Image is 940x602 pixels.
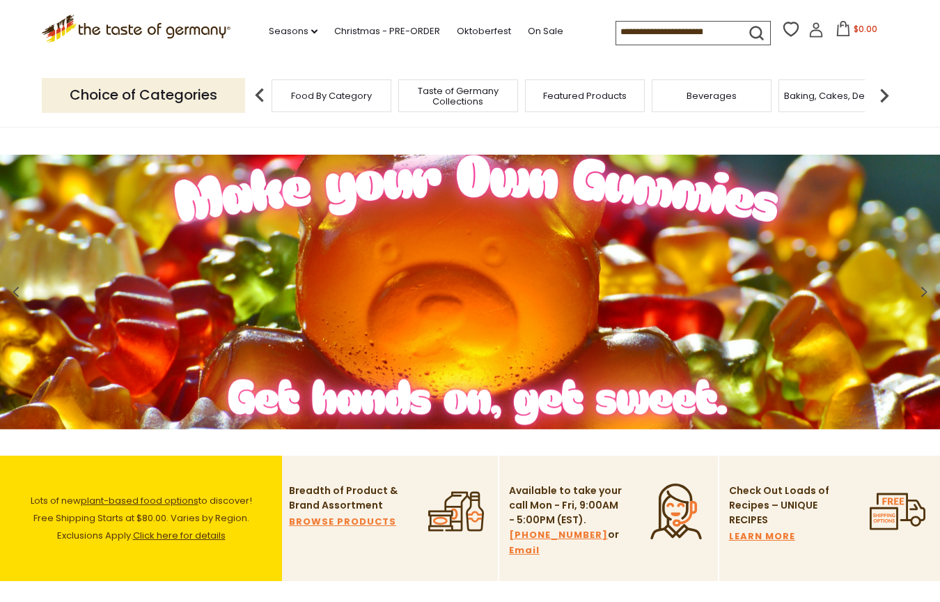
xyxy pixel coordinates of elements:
a: BROWSE PRODUCTS [289,514,396,530]
p: Check Out Loads of Recipes – UNIQUE RECIPES [729,484,830,527]
img: next arrow [870,82,898,109]
img: previous arrow [246,82,274,109]
a: [PHONE_NUMBER] [509,527,608,543]
a: Oktoberfest [457,24,511,39]
a: Taste of Germany Collections [402,86,514,107]
a: LEARN MORE [729,529,795,544]
a: Click here for details [133,529,226,542]
p: Breadth of Product & Brand Assortment [289,484,404,513]
a: Email [509,543,540,558]
span: $0.00 [854,23,877,35]
p: Choice of Categories [42,78,245,112]
p: Available to take your call Mon - Fri, 9:00AM - 5:00PM (EST). or [509,484,624,558]
button: $0.00 [827,21,886,42]
a: plant-based food options [81,494,198,507]
a: Food By Category [291,91,372,101]
a: Seasons [269,24,318,39]
a: Baking, Cakes, Desserts [784,91,892,101]
a: Beverages [687,91,737,101]
span: Lots of new to discover! Free Shipping Starts at $80.00. Varies by Region. Exclusions Apply. [31,494,252,542]
a: Featured Products [543,91,627,101]
a: On Sale [528,24,563,39]
a: Christmas - PRE-ORDER [334,24,440,39]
